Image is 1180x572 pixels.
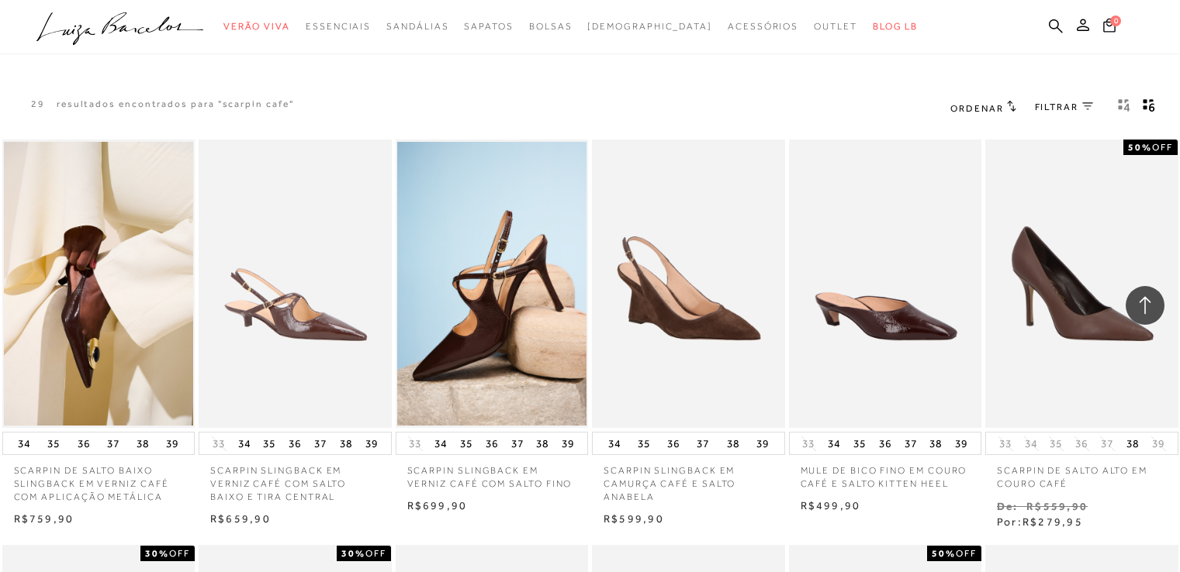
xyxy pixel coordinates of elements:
span: R$599,90 [604,512,664,525]
: resultados encontrados para "scarpin cafe" [57,98,294,111]
span: Sandálias [386,21,448,32]
button: 38 [925,432,946,454]
span: R$499,90 [801,499,861,512]
a: MULE DE BICO FINO EM COURO CAFÉ E SALTO KITTEN HEEL [789,455,982,491]
button: 39 [752,432,773,454]
a: BLOG LB [873,12,918,41]
button: 35 [633,432,655,454]
button: 34 [823,432,845,454]
button: 36 [663,432,684,454]
img: SCARPIN DE SALTO BAIXO SLINGBACK EM VERNIZ CAFÉ COM APLICAÇÃO METÁLICA [4,142,194,426]
a: SCARPIN DE SALTO BAIXO SLINGBACK EM VERNIZ CAFÉ COM APLICAÇÃO METÁLICA [2,455,196,503]
button: Mostrar 4 produtos por linha [1113,98,1135,118]
span: Por: [997,515,1083,528]
p: 29 [31,98,45,111]
button: 38 [531,432,553,454]
button: 35 [258,432,280,454]
button: 37 [1096,436,1118,451]
strong: 30% [145,548,169,559]
img: SCARPIN SLINGBACK EM VERNIZ CAFÉ COM SALTO FINO [397,142,587,426]
button: 36 [481,432,503,454]
span: Acessórios [728,21,798,32]
button: 36 [73,432,95,454]
button: 37 [692,432,714,454]
button: 37 [102,432,124,454]
strong: 50% [1128,142,1152,153]
button: 35 [455,432,477,454]
span: Sapatos [464,21,513,32]
strong: 30% [341,548,365,559]
button: 33 [995,436,1016,451]
button: 36 [874,432,896,454]
span: 0 [1110,16,1121,26]
small: R$559,90 [1026,500,1088,512]
button: 36 [284,432,306,454]
button: 38 [1122,432,1144,454]
span: BLOG LB [873,21,918,32]
span: Ordenar [950,103,1003,114]
span: R$279,95 [1023,515,1083,528]
a: noSubCategoriesText [587,12,712,41]
button: 39 [557,432,579,454]
span: Verão Viva [223,21,290,32]
a: categoryNavScreenReaderText [728,12,798,41]
span: OFF [365,548,386,559]
button: 35 [43,432,64,454]
button: 38 [335,432,357,454]
button: 39 [1147,436,1169,451]
button: 39 [950,432,972,454]
button: 37 [900,432,922,454]
strong: 50% [932,548,956,559]
a: SCARPIN DE SALTO ALTO EM COURO CAFÉ [985,455,1178,491]
img: SCARPIN SLINGBACK EM CAMURÇA CAFÉ E SALTO ANABELA [593,142,784,426]
button: 0 [1099,17,1120,38]
small: De: [997,500,1019,512]
span: R$759,90 [14,512,74,525]
button: 38 [722,432,744,454]
button: 35 [1045,436,1067,451]
button: 34 [604,432,625,454]
span: OFF [956,548,977,559]
a: categoryNavScreenReaderText [464,12,513,41]
a: categoryNavScreenReaderText [814,12,857,41]
a: SCARPIN SLINGBACK EM CAMURÇA CAFÉ E SALTO ANABELA [592,455,785,503]
span: OFF [169,548,190,559]
button: gridText6Desc [1138,98,1160,118]
button: 33 [208,436,230,451]
span: FILTRAR [1035,101,1078,114]
button: 34 [430,432,452,454]
span: [DEMOGRAPHIC_DATA] [587,21,712,32]
button: 33 [798,436,819,451]
a: SCARPIN SLINGBACK EM VERNIZ CAFÉ COM SALTO BAIXO E TIRA CENTRAL [199,455,392,503]
button: 35 [849,432,870,454]
button: 34 [234,432,255,454]
button: 37 [507,432,528,454]
span: Bolsas [529,21,573,32]
button: 36 [1071,436,1092,451]
button: 34 [13,432,35,454]
img: SCARPIN SLINGBACK EM VERNIZ CAFÉ COM SALTO BAIXO E TIRA CENTRAL [200,142,390,426]
a: SCARPIN SLINGBACK EM VERNIZ CAFÉ COM SALTO FINO [396,455,589,491]
img: SCARPIN DE SALTO ALTO EM COURO CAFÉ [987,142,1177,426]
button: 34 [1020,436,1042,451]
img: MULE DE BICO FINO EM COURO CAFÉ E SALTO KITTEN HEEL [791,142,981,426]
a: categoryNavScreenReaderText [529,12,573,41]
button: 39 [361,432,382,454]
button: 37 [310,432,331,454]
span: Essenciais [306,21,371,32]
span: R$659,90 [210,512,271,525]
button: 38 [132,432,154,454]
a: categoryNavScreenReaderText [386,12,448,41]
